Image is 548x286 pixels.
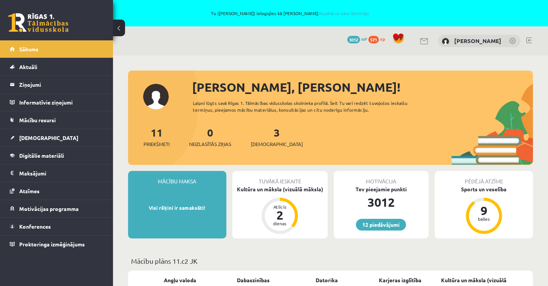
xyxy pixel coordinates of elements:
[232,185,328,235] a: Kultūra un māksla (vizuālā māksla) Atlicis 2 dienas
[269,205,291,209] div: Atlicis
[19,152,64,159] span: Digitālie materiāli
[10,235,104,253] a: Proktoringa izmēģinājums
[10,76,104,93] a: Ziņojumi
[368,36,389,42] a: 571 xp
[131,256,530,266] p: Mācību plāns 11.c2 JK
[334,193,429,211] div: 3012
[251,140,303,148] span: [DEMOGRAPHIC_DATA]
[19,117,56,123] span: Mācību resursi
[10,94,104,111] a: Informatīvie ziņojumi
[19,94,104,111] legend: Informatīvie ziņojumi
[10,200,104,217] a: Motivācijas programma
[473,205,495,217] div: 9
[143,140,169,148] span: Priekšmeti
[19,241,85,248] span: Proktoringa izmēģinājums
[10,147,104,164] a: Digitālie materiāli
[10,165,104,182] a: Maksājumi
[435,171,533,185] div: Pēdējā atzīme
[10,218,104,235] a: Konferences
[318,10,369,16] a: Atpakaļ uz savu lietotāju
[379,276,421,284] a: Karjeras izglītība
[10,182,104,200] a: Atzīmes
[435,185,533,235] a: Sports un veselība 9 balles
[347,36,360,43] span: 3012
[251,126,303,148] a: 3[DEMOGRAPHIC_DATA]
[189,126,231,148] a: 0Neizlasītās ziņas
[237,276,270,284] a: Dabaszinības
[356,219,406,231] a: 12 piedāvājumi
[442,38,449,45] img: Rodrigo Skuja
[8,13,69,32] a: Rīgas 1. Tālmācības vidusskola
[19,205,79,212] span: Motivācijas programma
[10,111,104,129] a: Mācību resursi
[193,100,436,113] div: Laipni lūgts savā Rīgas 1. Tālmācības vidusskolas skolnieka profilā. Šeit Tu vari redzēt tuvojošo...
[361,36,367,42] span: mP
[143,126,169,148] a: 11Priekšmeti
[368,36,379,43] span: 571
[19,134,78,141] span: [DEMOGRAPHIC_DATA]
[316,276,338,284] a: Datorika
[19,223,51,230] span: Konferences
[10,129,104,146] a: [DEMOGRAPHIC_DATA]
[128,171,226,185] div: Mācību maksa
[19,76,104,93] legend: Ziņojumi
[473,217,495,221] div: balles
[87,11,493,15] span: Tu ([PERSON_NAME]) ielogojies kā [PERSON_NAME]
[19,165,104,182] legend: Maksājumi
[435,185,533,193] div: Sports un veselība
[454,37,501,45] a: [PERSON_NAME]
[10,40,104,58] a: Sākums
[164,276,196,284] a: Angļu valoda
[380,36,385,42] span: xp
[189,140,231,148] span: Neizlasītās ziņas
[232,185,328,193] div: Kultūra un māksla (vizuālā māksla)
[269,221,291,226] div: dienas
[232,171,328,185] div: Tuvākā ieskaite
[347,36,367,42] a: 3012 mP
[10,58,104,75] a: Aktuāli
[19,63,37,70] span: Aktuāli
[192,78,533,96] div: [PERSON_NAME], [PERSON_NAME]!
[334,171,429,185] div: Motivācija
[19,46,38,52] span: Sākums
[334,185,429,193] div: Tev pieejamie punkti
[132,204,223,212] p: Visi rēķini ir samaksāti!
[19,188,40,194] span: Atzīmes
[269,209,291,221] div: 2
